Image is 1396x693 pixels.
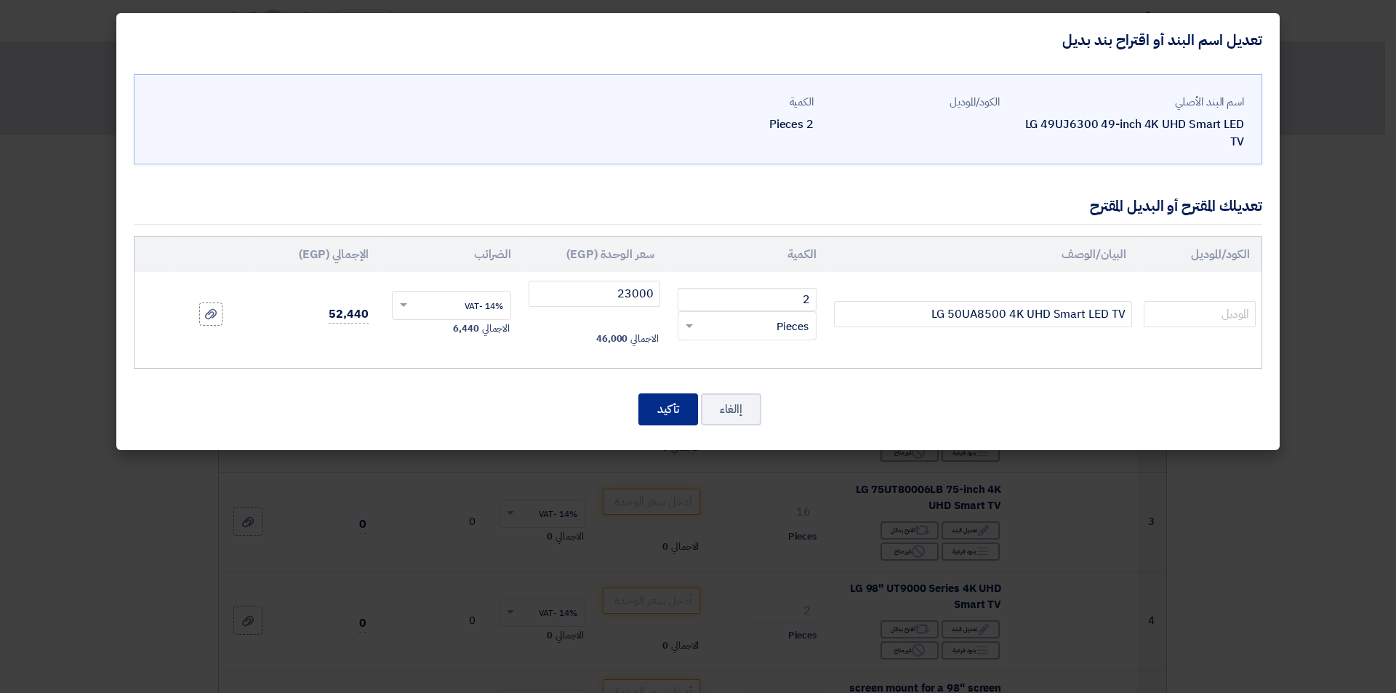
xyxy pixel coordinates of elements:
div: LG 49UJ6300 49-inch 4K UHD Smart LED TV [1011,116,1244,151]
div: اسم البند الأصلي [1011,94,1244,111]
input: RFQ_STEP1.ITEMS.2.AMOUNT_TITLE [678,288,817,311]
div: الكود/الموديل [825,94,1000,111]
th: الضرائب [380,237,523,272]
h4: تعديل اسم البند أو اقتراح بند بديل [1062,31,1262,49]
ng-select: VAT [392,291,512,320]
div: تعديلك المقترح أو البديل المقترح [1090,195,1262,217]
th: الكمية [666,237,828,272]
span: Pieces [777,319,809,335]
span: 6,440 [453,321,479,336]
th: الكود/الموديل [1138,237,1261,272]
input: الموديل [1144,301,1256,327]
span: 46,000 [596,332,627,346]
button: تأكيد [638,393,698,425]
span: الاجمالي [630,332,658,346]
div: 2 Pieces [639,116,814,133]
span: الاجمالي [482,321,510,336]
input: Add Item Description [834,301,1132,327]
th: سعر الوحدة (EGP) [523,237,666,272]
span: 52,440 [329,305,368,324]
button: إالغاء [701,393,761,425]
div: الكمية [639,94,814,111]
th: الإجمالي (EGP) [249,237,380,272]
input: أدخل سعر الوحدة [529,281,660,307]
th: البيان/الوصف [828,237,1138,272]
